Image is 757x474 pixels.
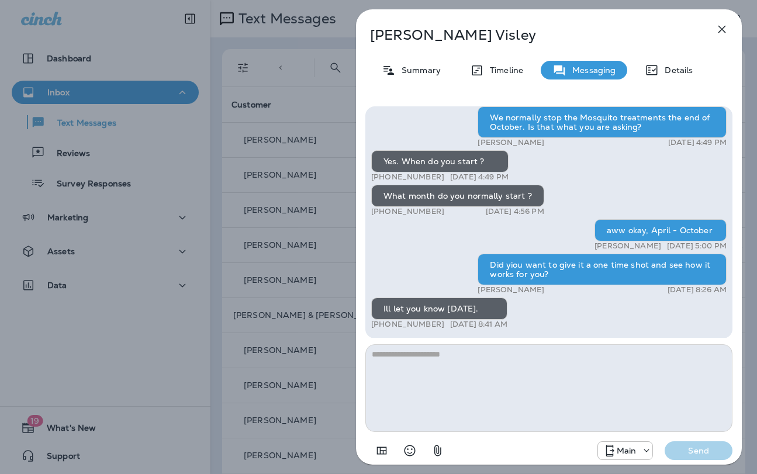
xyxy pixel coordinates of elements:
p: Timeline [484,65,523,75]
p: [DATE] 5:00 PM [667,241,727,251]
div: We normally stop the Mosquito treatments the end of October. Is that what you are asking? [478,106,727,138]
p: [DATE] 4:56 PM [486,207,544,216]
p: [PERSON_NAME] [594,241,661,251]
div: Yes. When do you start ? [371,150,509,172]
p: Messaging [566,65,616,75]
p: [DATE] 4:49 PM [668,138,727,147]
p: [PHONE_NUMBER] [371,320,444,329]
div: +1 (817) 482-3792 [598,444,653,458]
button: Add in a premade template [370,439,393,462]
button: Select an emoji [398,439,421,462]
div: Ill let you know [DATE]. [371,297,507,320]
p: [PHONE_NUMBER] [371,172,444,182]
p: Summary [396,65,441,75]
p: [DATE] 8:41 AM [450,320,507,329]
p: [PERSON_NAME] [478,138,544,147]
p: [PERSON_NAME] Visley [370,27,689,43]
p: Details [659,65,693,75]
p: [PHONE_NUMBER] [371,207,444,216]
p: Main [617,446,637,455]
div: Did yiou want to give it a one time shot and see how it works for you? [478,254,727,285]
p: [PERSON_NAME] [478,285,544,295]
p: [DATE] 8:26 AM [668,285,727,295]
div: What month do you normally start ? [371,185,544,207]
div: aww okay, April - October [594,219,727,241]
p: [DATE] 4:49 PM [450,172,509,182]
